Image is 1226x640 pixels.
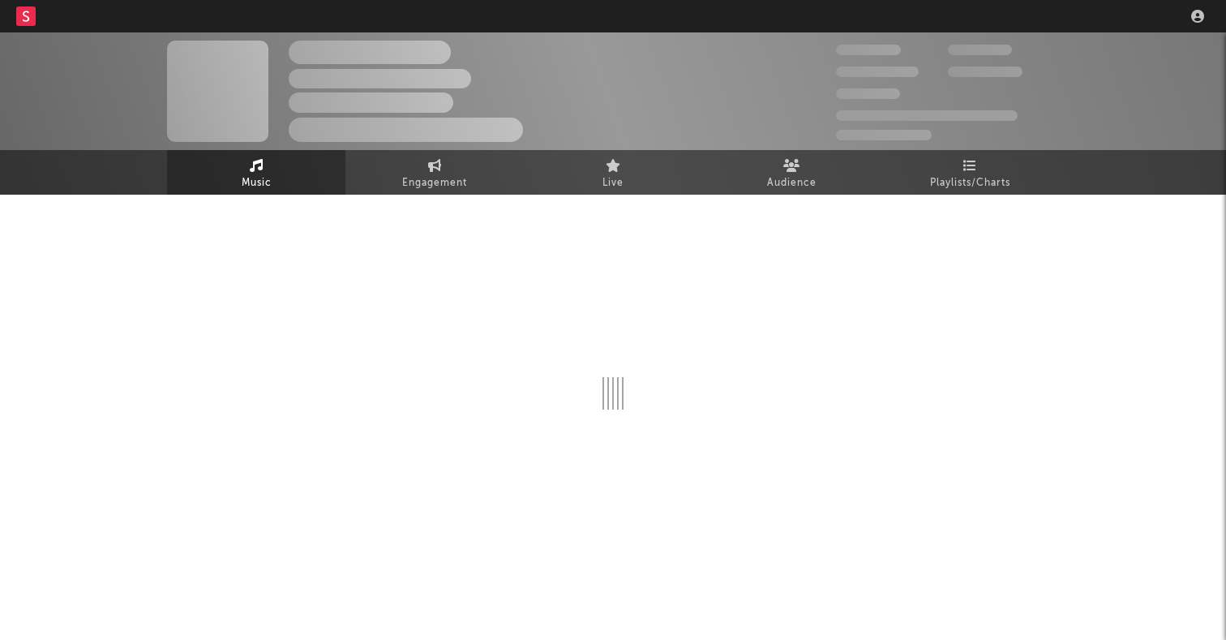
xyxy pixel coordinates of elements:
[167,150,345,195] a: Music
[948,67,1022,77] span: 1,000,000
[602,174,624,193] span: Live
[767,174,817,193] span: Audience
[402,174,467,193] span: Engagement
[836,67,919,77] span: 50,000,000
[881,150,1059,195] a: Playlists/Charts
[930,174,1010,193] span: Playlists/Charts
[345,150,524,195] a: Engagement
[702,150,881,195] a: Audience
[836,110,1018,121] span: 50,000,000 Monthly Listeners
[242,174,272,193] span: Music
[948,45,1012,55] span: 100,000
[836,45,901,55] span: 300,000
[836,88,900,99] span: 100,000
[836,130,932,140] span: Jump Score: 85.0
[524,150,702,195] a: Live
